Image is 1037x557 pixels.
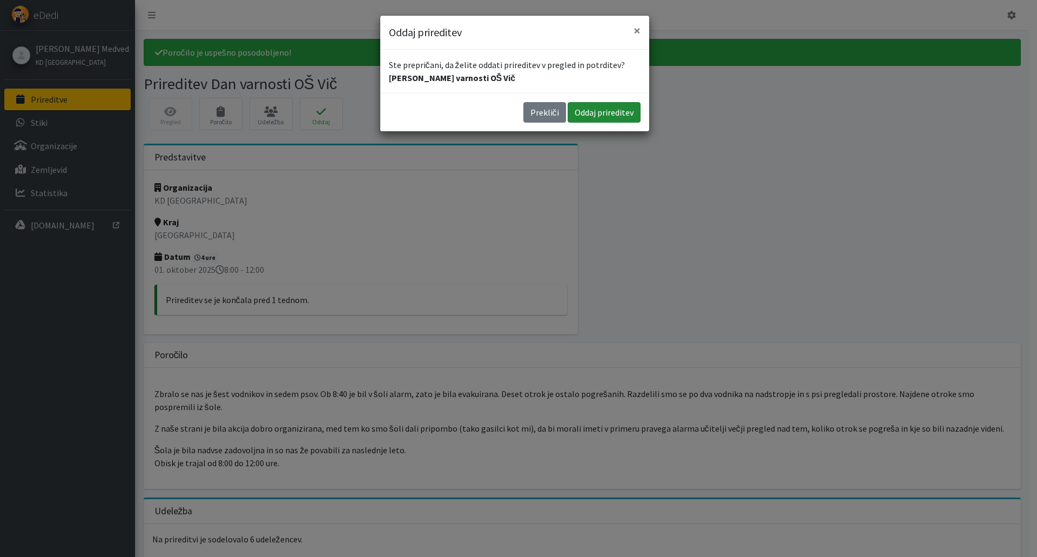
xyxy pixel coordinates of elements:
[380,50,649,93] div: Ste prepričani, da želite oddati prireditev v pregled in potrditev?
[634,22,641,39] span: ×
[625,16,649,46] button: Close
[389,72,516,83] strong: [PERSON_NAME] varnosti OŠ Vič
[389,24,462,41] h5: Oddaj prireditev
[523,102,566,123] button: Prekliči
[568,102,641,123] button: Oddaj prireditev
